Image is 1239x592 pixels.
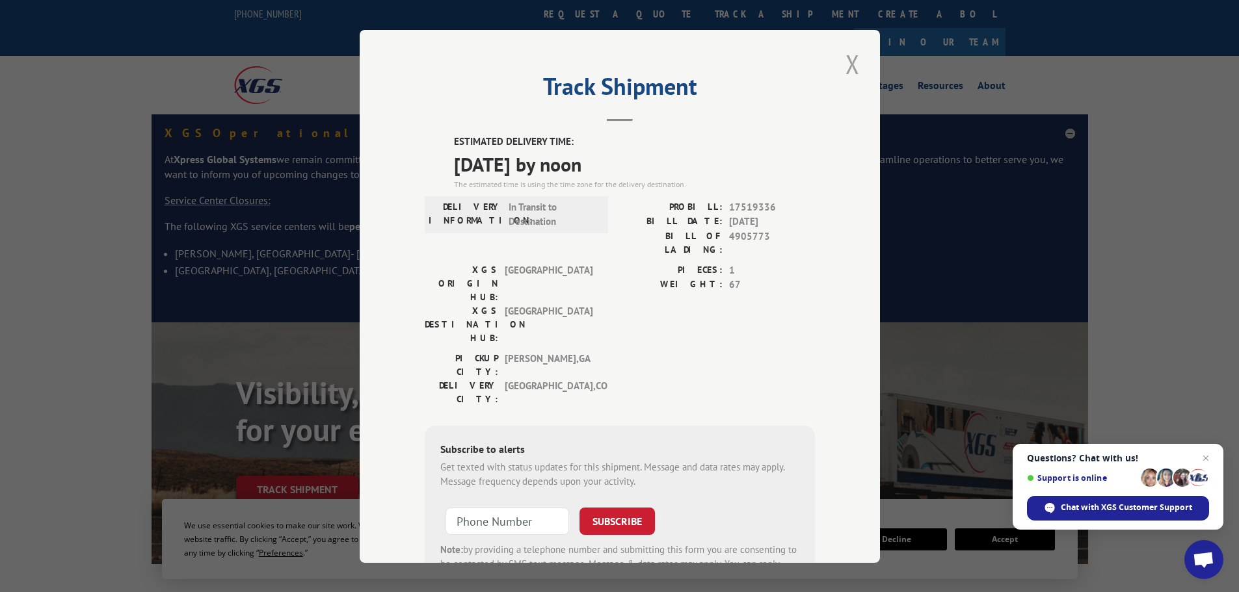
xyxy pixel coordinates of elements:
[429,199,502,229] label: DELIVERY INFORMATION:
[505,351,593,378] span: [PERSON_NAME] , GA
[729,214,815,229] span: [DATE]
[446,507,569,534] input: Phone Number
[729,277,815,292] span: 67
[440,542,799,586] div: by providing a telephone number and submitting this form you are consenting to be contacted by SM...
[454,135,815,149] label: ESTIMATED DELIVERY TIME:
[729,263,815,277] span: 1
[509,199,596,229] span: In Transit to Destination
[729,199,815,214] span: 17519336
[1061,502,1192,513] span: Chat with XGS Customer Support
[620,229,723,256] label: BILL OF LADING:
[440,543,463,555] strong: Note:
[620,277,723,292] label: WEIGHT:
[620,263,723,277] label: PIECES:
[425,303,498,344] label: XGS DESTINATION HUB:
[1027,453,1209,463] span: Questions? Chat with us!
[1027,473,1136,483] span: Support is online
[505,303,593,344] span: [GEOGRAPHIC_DATA]
[620,214,723,229] label: BILL DATE:
[1027,496,1209,521] span: Chat with XGS Customer Support
[454,178,815,190] div: The estimated time is using the time zone for the delivery destination.
[440,441,799,459] div: Subscribe to alerts
[620,199,723,214] label: PROBILL:
[505,378,593,405] span: [GEOGRAPHIC_DATA] , CO
[842,46,864,82] button: Close modal
[729,229,815,256] span: 4905773
[425,351,498,378] label: PICKUP CITY:
[425,378,498,405] label: DELIVERY CITY:
[425,263,498,303] label: XGS ORIGIN HUB:
[425,77,815,102] h2: Track Shipment
[580,507,655,534] button: SUBSCRIBE
[505,263,593,303] span: [GEOGRAPHIC_DATA]
[454,149,815,178] span: [DATE] by noon
[440,459,799,489] div: Get texted with status updates for this shipment. Message and data rates may apply. Message frequ...
[1184,540,1223,579] a: Open chat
